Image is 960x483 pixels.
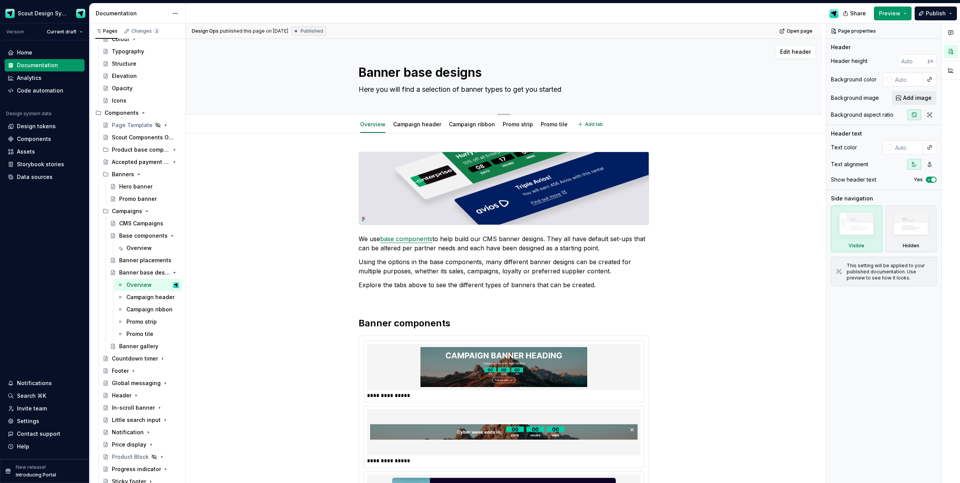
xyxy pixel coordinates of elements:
[831,160,868,168] div: Text alignment
[17,405,47,412] div: Invite team
[5,377,85,389] button: Notifications
[5,158,85,170] a: Storybook stories
[831,43,850,51] div: Header
[112,134,175,141] div: Scout Components Overview
[100,426,182,438] a: Notification
[360,121,385,127] a: Overview
[831,144,857,151] div: Text color
[95,28,118,34] div: Pages
[112,121,153,129] div: Page Template
[6,111,51,117] div: Design system data
[17,443,29,450] div: Help
[914,177,923,183] label: Yes
[100,463,182,475] a: Progress indicator
[100,168,182,180] div: Banners
[5,9,15,18] img: e611c74b-76fc-4ef0-bafa-dc494cd4cb8a.png
[112,72,137,80] div: Elevation
[112,146,170,154] div: Product base components
[119,256,171,264] div: Banner placements
[16,472,56,478] p: Introducing Portal
[5,171,85,183] a: Data sources
[898,54,928,68] input: Auto
[76,9,85,18] img: Design Ops
[100,131,182,144] a: Scout Components Overview
[17,160,64,168] div: Storybook stories
[831,195,873,202] div: Side navigation
[100,389,182,402] a: Header
[446,116,498,132] div: Campaign ribbon
[903,94,932,102] span: Add image
[780,48,811,56] span: Edit header
[831,130,862,137] div: Header text
[220,28,288,34] div: published this page on [DATE]
[114,316,182,328] a: Promo strip
[192,28,219,34] span: Design Ops
[153,28,159,34] span: 2
[359,234,649,253] p: We use to help build our CMS banner designs. They all have default set-ups that can be altered pe...
[119,342,158,350] div: Banner gallery
[380,235,432,243] a: base components
[100,377,182,389] a: Global messaging
[107,180,182,193] a: Hero banner
[357,116,389,132] div: Overview
[831,111,894,119] div: Background aspect ratio
[17,61,58,69] div: Documentation
[100,45,182,58] a: Typography
[17,392,46,400] div: Search ⌘K
[903,243,919,249] div: Hidden
[112,465,161,473] div: Progress indicator
[831,176,876,184] div: Show header text
[5,146,85,158] a: Assets
[43,26,86,37] button: Current draft
[892,141,923,154] input: Auto
[112,355,158,362] div: Countdown timer
[96,10,168,17] div: Documentation
[928,58,933,64] p: px
[100,119,182,131] a: Page Template
[114,303,182,316] a: Campaign ribbon
[879,10,900,17] span: Preview
[112,48,144,55] div: Typography
[5,120,85,132] a: Design tokens
[107,340,182,352] a: Banner gallery
[575,119,606,130] button: Add tab
[100,352,182,365] a: Countdown timer
[2,5,88,22] button: Scout Design SystemDesign Ops
[17,173,53,181] div: Data sources
[17,87,63,94] div: Code automation
[831,76,877,83] div: Background color
[17,122,56,130] div: Design tokens
[114,242,182,254] a: Overview
[112,416,161,424] div: Little search input
[777,26,816,36] a: Open page
[112,60,136,68] div: Structure
[17,430,60,438] div: Contact support
[301,28,323,34] span: Published
[100,82,182,94] a: Opacity
[17,148,35,155] div: Assets
[173,282,179,288] img: Design Ops
[119,195,157,203] div: Promo banner
[112,453,149,461] div: Product Block
[500,116,536,132] div: Promo strip
[107,254,182,266] a: Banner placements
[107,193,182,205] a: Promo banner
[359,152,649,225] img: 0ee116a7-9ffb-4d9d-b335-f64ff65c708b.png
[892,73,923,86] input: Auto
[885,205,937,252] div: Hidden
[585,121,603,127] span: Add tab
[849,243,864,249] div: Visible
[126,281,152,289] div: Overview
[829,9,839,18] img: Design Ops
[359,257,649,276] p: Using the options in the base components, many different banner designs can be created for multip...
[100,438,182,451] a: Price display
[100,58,182,70] a: Structure
[16,464,46,470] p: New release!
[107,217,182,230] a: CMS Campaigns
[112,379,161,387] div: Global messaging
[915,7,957,20] button: Publish
[850,10,866,17] span: Share
[119,183,153,190] div: Hero banner
[538,116,571,132] div: Promo tile
[112,404,155,412] div: In-scroll banner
